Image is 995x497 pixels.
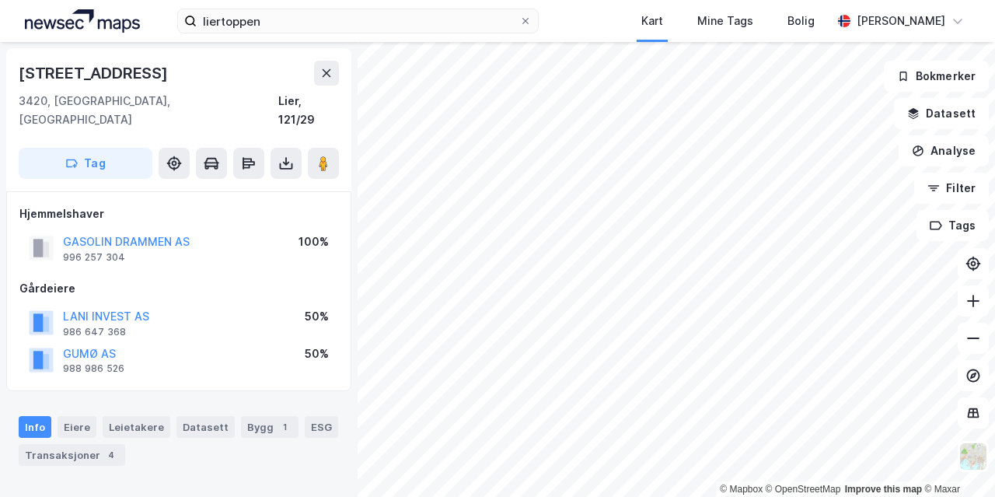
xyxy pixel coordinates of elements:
[766,484,841,495] a: OpenStreetMap
[197,9,519,33] input: Søk på adresse, matrikkel, gårdeiere, leietakere eller personer
[63,362,124,375] div: 988 986 526
[277,419,292,435] div: 1
[19,444,125,466] div: Transaksjoner
[103,447,119,463] div: 4
[899,135,989,166] button: Analyse
[884,61,989,92] button: Bokmerker
[103,416,170,438] div: Leietakere
[857,12,945,30] div: [PERSON_NAME]
[697,12,753,30] div: Mine Tags
[278,92,339,129] div: Lier, 121/29
[19,279,338,298] div: Gårdeiere
[845,484,922,495] a: Improve this map
[641,12,663,30] div: Kart
[916,210,989,241] button: Tags
[19,205,338,223] div: Hjemmelshaver
[19,92,278,129] div: 3420, [GEOGRAPHIC_DATA], [GEOGRAPHIC_DATA]
[241,416,298,438] div: Bygg
[176,416,235,438] div: Datasett
[787,12,815,30] div: Bolig
[917,422,995,497] iframe: Chat Widget
[720,484,763,495] a: Mapbox
[63,251,125,264] div: 996 257 304
[25,9,140,33] img: logo.a4113a55bc3d86da70a041830d287a7e.svg
[305,307,329,326] div: 50%
[894,98,989,129] button: Datasett
[298,233,329,251] div: 100%
[19,148,152,179] button: Tag
[19,61,171,86] div: [STREET_ADDRESS]
[58,416,96,438] div: Eiere
[305,416,338,438] div: ESG
[914,173,989,204] button: Filter
[305,345,329,363] div: 50%
[19,416,51,438] div: Info
[63,326,126,338] div: 986 647 368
